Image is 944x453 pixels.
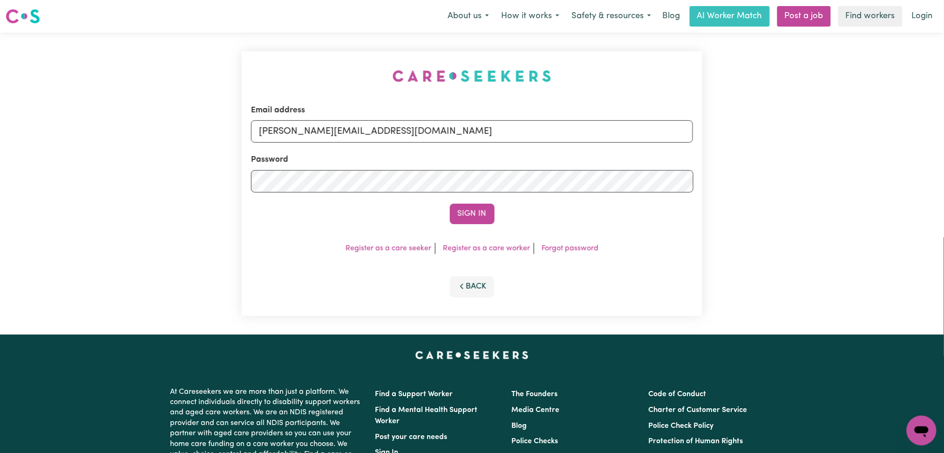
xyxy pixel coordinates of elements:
[450,204,495,224] button: Sign In
[415,351,529,359] a: Careseekers home page
[375,391,453,398] a: Find a Support Worker
[648,391,706,398] a: Code of Conduct
[690,6,770,27] a: AI Worker Match
[838,6,903,27] a: Find workers
[512,438,558,445] a: Police Checks
[450,276,495,297] button: Back
[565,7,657,26] button: Safety & resources
[251,104,305,117] label: Email address
[512,391,558,398] a: The Founders
[906,6,938,27] a: Login
[657,6,686,27] a: Blog
[443,245,530,252] a: Register as a care worker
[375,406,478,425] a: Find a Mental Health Support Worker
[648,422,713,430] a: Police Check Policy
[907,416,937,446] iframe: Button to launch messaging window
[777,6,831,27] a: Post a job
[251,120,693,143] input: Email address
[512,406,560,414] a: Media Centre
[542,245,598,252] a: Forgot password
[251,154,288,166] label: Password
[512,422,527,430] a: Blog
[648,406,747,414] a: Charter of Customer Service
[648,438,743,445] a: Protection of Human Rights
[6,6,40,27] a: Careseekers logo
[495,7,565,26] button: How it works
[6,8,40,25] img: Careseekers logo
[375,433,448,441] a: Post your care needs
[346,245,431,252] a: Register as a care seeker
[441,7,495,26] button: About us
